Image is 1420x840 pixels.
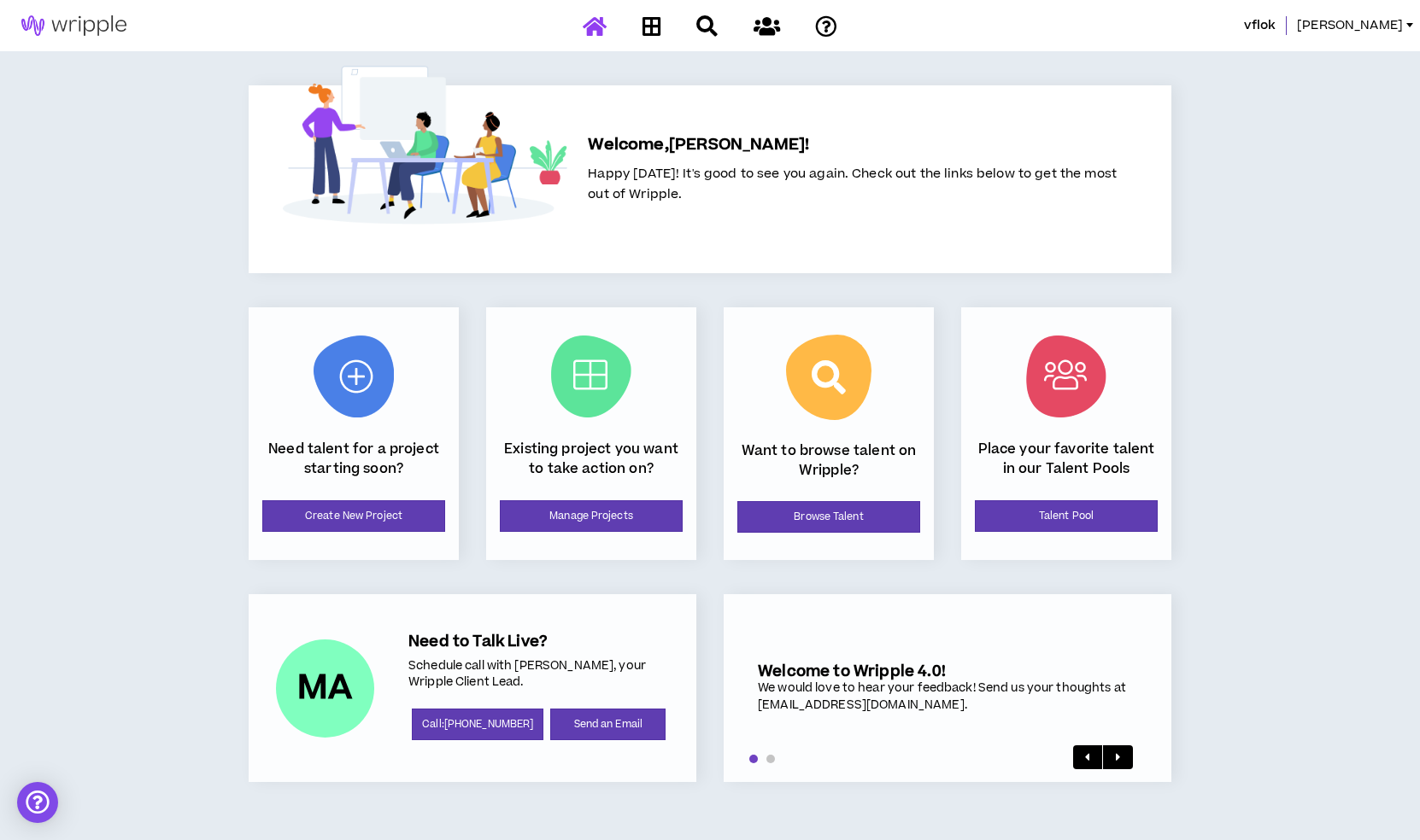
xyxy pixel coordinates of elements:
[314,335,394,417] img: New Project
[408,633,669,650] h5: Need to Talk Live?
[588,133,1117,157] h5: Welcome, [PERSON_NAME] !
[262,440,445,478] p: Need talent for a project starting soon?
[500,500,683,532] a: Manage Projects
[408,658,669,691] p: Schedule call with [PERSON_NAME], your Wripple Client Lead.
[551,335,631,417] img: Current Projects
[412,709,543,740] a: Call:[PHONE_NUMBER]
[550,709,666,740] a: Send an Email
[758,662,1137,680] h5: Welcome to Wripple 4.0!
[1297,16,1403,35] span: [PERSON_NAME]
[276,639,374,738] div: Mason A.
[975,500,1158,532] a: Talent Pool
[297,672,354,704] div: MA
[500,440,683,478] p: Existing project you want to take action on?
[758,680,1137,714] div: We would love to hear your feedback! Send us your thoughts at [EMAIL_ADDRESS][DOMAIN_NAME].
[262,500,445,532] a: Create New Project
[17,782,58,823] div: Open Intercom Messenger
[737,501,920,533] a: Browse Talent
[588,165,1117,203] span: Happy [DATE]! It's good to see you again. Check out the links below to get the most out of Wripple.
[975,440,1158,478] p: Place your favorite talent in our Talent Pools
[1244,16,1276,35] span: vflok
[737,441,920,480] p: Want to browse talent on Wripple?
[1026,335,1106,417] img: Talent Pool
